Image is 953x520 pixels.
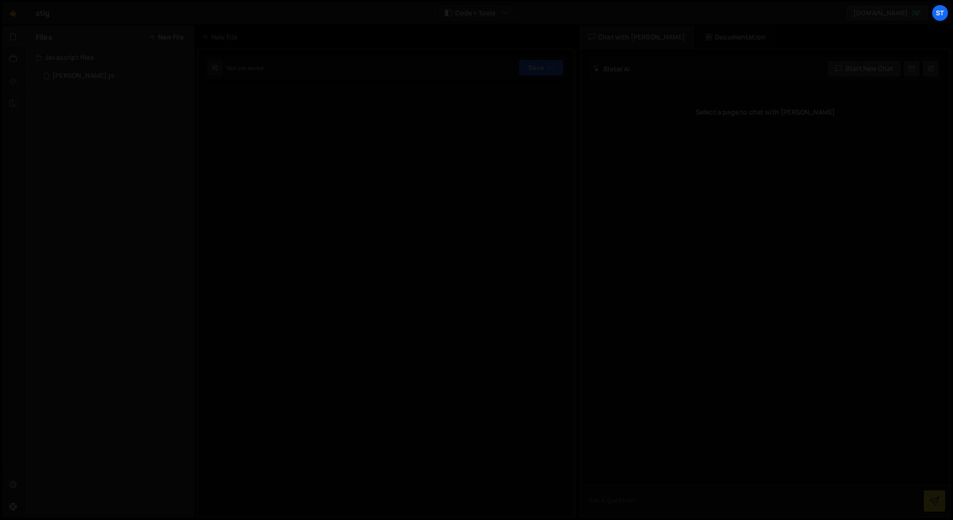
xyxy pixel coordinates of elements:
button: Start new chat [827,60,901,77]
button: Save [519,59,564,76]
h2: Slater AI [593,64,630,73]
div: Chat with [PERSON_NAME] [579,26,694,48]
div: Javascript files [25,48,195,67]
button: Code + Tools [438,5,515,21]
div: stig [36,7,50,19]
a: St [932,5,948,21]
button: New File [149,33,184,41]
h2: Files [36,32,52,42]
div: [PERSON_NAME].js [52,72,114,80]
div: New File [202,32,241,42]
a: [DOMAIN_NAME] [845,5,929,21]
div: Not yet saved [227,64,263,72]
div: 16026/42920.js [36,67,195,85]
a: 🤙 [2,2,25,24]
div: Documentation [696,26,775,48]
